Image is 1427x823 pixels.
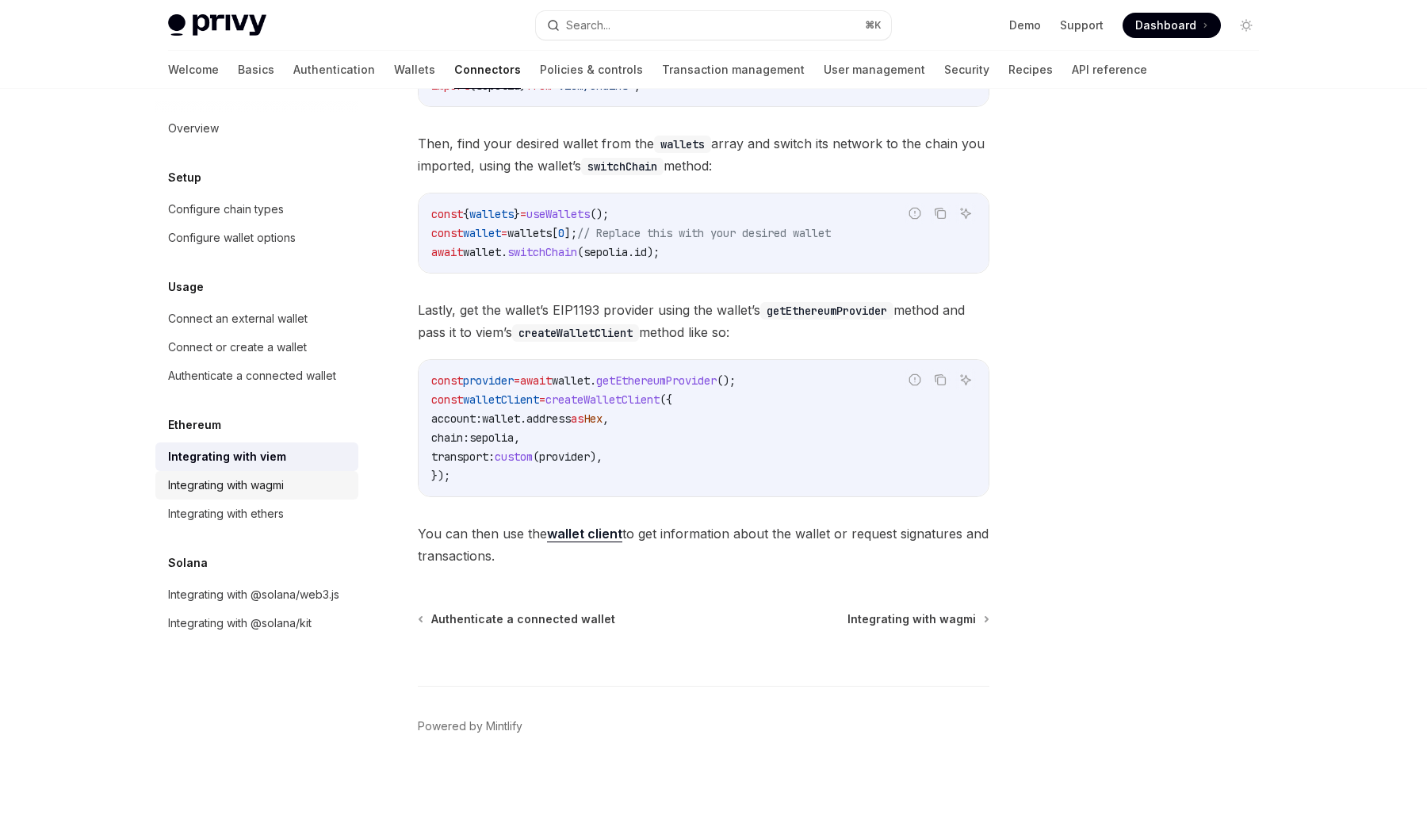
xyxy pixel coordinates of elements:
span: switchChain [507,245,577,259]
a: Configure wallet options [155,224,358,252]
a: Powered by Mintlify [418,718,522,734]
button: Ask AI [955,369,976,390]
span: as [571,411,583,426]
span: wallet [552,373,590,388]
span: provider [463,373,514,388]
span: . [590,373,596,388]
span: (); [590,207,609,221]
span: . [501,245,507,259]
h5: Ethereum [168,415,221,434]
a: API reference [1072,51,1147,89]
a: Authentication [293,51,375,89]
code: wallets [654,136,711,153]
button: Copy the contents from the code block [930,203,951,224]
span: await [520,373,552,388]
a: Integrating with wagmi [155,471,358,500]
span: chain: [431,431,469,445]
span: custom [495,450,533,464]
a: Connectors [454,51,521,89]
span: sepolia [583,245,628,259]
div: Connect or create a wallet [168,338,307,357]
span: const [431,226,463,240]
span: 0 [558,226,564,240]
span: You can then use the to get information about the wallet or request signatures and transactions. [418,523,989,567]
a: wallet client [547,526,622,542]
a: Integrating with viem [155,442,358,471]
span: ( [577,245,583,259]
div: Configure wallet options [168,228,296,247]
h5: Solana [168,553,208,572]
button: Report incorrect code [905,203,925,224]
span: provider [539,450,590,464]
span: Lastly, get the wallet’s EIP1193 provider using the wallet’s method and pass it to viem’s method ... [418,299,989,343]
span: Hex [583,411,603,426]
div: Authenticate a connected wallet [168,366,336,385]
div: Integrating with viem [168,447,286,466]
span: = [539,392,545,407]
span: sepolia [469,431,514,445]
a: Wallets [394,51,435,89]
span: (); [717,373,736,388]
span: ⌘ K [865,19,882,32]
span: wallets [507,226,552,240]
span: wallet [463,226,501,240]
span: } [514,207,520,221]
code: getEthereumProvider [760,302,893,320]
a: Demo [1009,17,1041,33]
span: Authenticate a connected wallet [431,611,615,627]
span: ( [533,450,539,464]
span: = [514,373,520,388]
span: wallet [463,245,501,259]
span: [ [552,226,558,240]
button: Ask AI [955,203,976,224]
span: createWalletClient [545,392,660,407]
a: Configure chain types [155,195,358,224]
span: wallets [469,207,514,221]
span: Then, find your desired wallet from the array and switch its network to the chain you imported, u... [418,132,989,177]
span: getEthereumProvider [596,373,717,388]
span: Integrating with wagmi [847,611,976,627]
span: ({ [660,392,672,407]
h5: Setup [168,168,201,187]
span: = [501,226,507,240]
a: Overview [155,114,358,143]
a: Welcome [168,51,219,89]
div: Integrating with ethers [168,504,284,523]
h5: Usage [168,278,204,297]
span: { [463,207,469,221]
span: const [431,207,463,221]
span: walletClient [463,392,539,407]
span: await [431,245,463,259]
span: Dashboard [1135,17,1196,33]
span: transport: [431,450,495,464]
span: , [514,431,520,445]
div: Integrating with @solana/kit [168,614,312,633]
span: . [520,411,526,426]
span: const [431,373,463,388]
button: Toggle dark mode [1234,13,1259,38]
span: ); [647,245,660,259]
span: address [526,411,571,426]
span: const [431,392,463,407]
div: Integrating with wagmi [168,476,284,495]
a: Integrating with @solana/web3.js [155,580,358,609]
div: Connect an external wallet [168,309,308,328]
a: Support [1060,17,1104,33]
span: }); [431,469,450,483]
a: Integrating with ethers [155,500,358,528]
span: ), [590,450,603,464]
div: Overview [168,119,219,138]
button: Search...⌘K [536,11,891,40]
button: Copy the contents from the code block [930,369,951,390]
button: Report incorrect code [905,369,925,390]
a: Dashboard [1123,13,1221,38]
span: // Replace this with your desired wallet [577,226,831,240]
a: Policies & controls [540,51,643,89]
a: Recipes [1008,51,1053,89]
span: useWallets [526,207,590,221]
span: . [628,245,634,259]
img: light logo [168,14,266,36]
span: wallet [482,411,520,426]
a: Transaction management [662,51,805,89]
a: User management [824,51,925,89]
